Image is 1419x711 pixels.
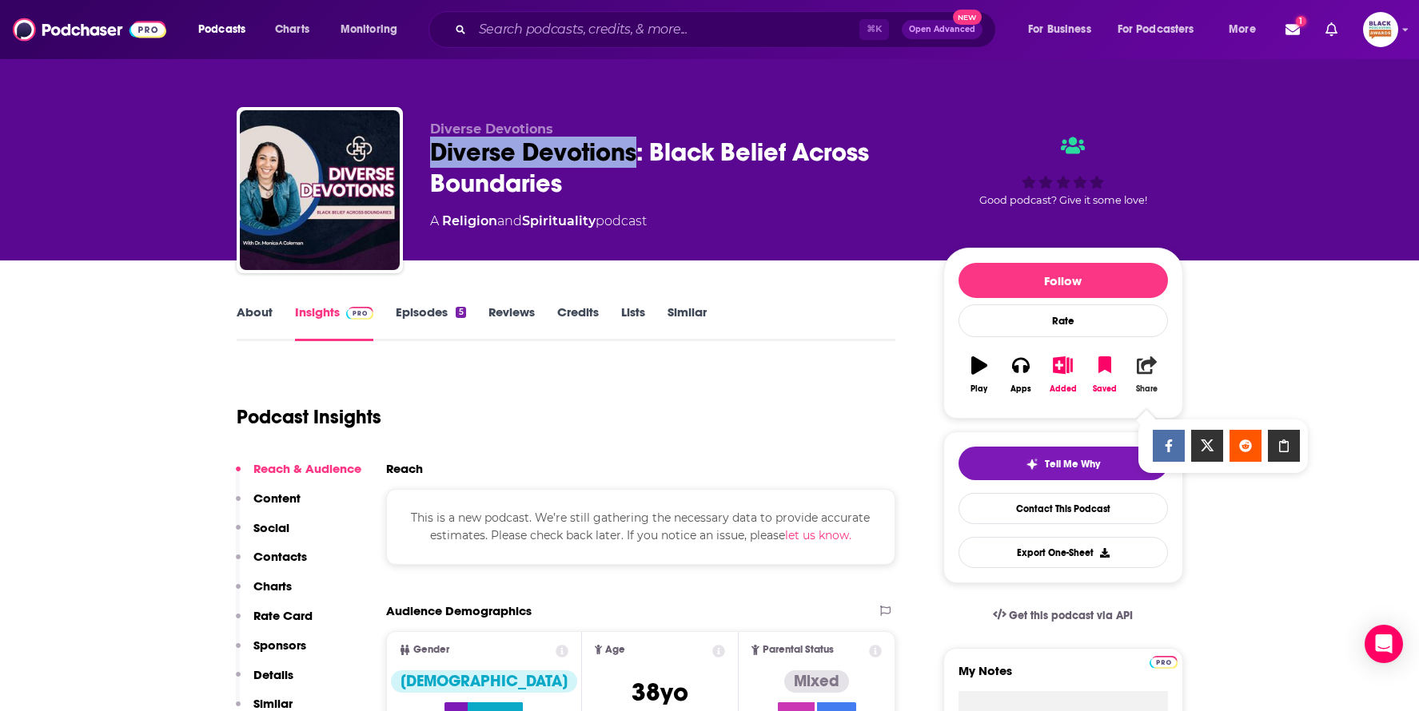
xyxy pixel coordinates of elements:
span: Parental Status [763,645,834,655]
p: Content [253,491,301,506]
button: Contacts [236,549,307,578]
p: Social [253,520,289,535]
div: Rate [959,304,1168,337]
img: Podchaser - Follow, Share and Rate Podcasts [13,14,166,45]
a: Show notifications dropdown [1319,16,1344,43]
a: Show notifications dropdown [1279,16,1306,43]
a: Charts [265,17,319,42]
button: Sponsors [236,638,306,667]
input: Search podcasts, credits, & more... [472,17,859,42]
span: Charts [275,18,309,41]
div: Mixed [784,670,849,693]
span: Diverse Devotions [430,121,553,137]
label: My Notes [959,663,1168,691]
div: 5 [456,307,465,318]
a: About [237,304,273,341]
a: Lists [621,304,645,341]
span: This is a new podcast. We’re still gathering the necessary data to provide accurate estimates. Pl... [411,510,870,542]
span: Good podcast? Give it some love! [979,194,1147,206]
a: Share on Facebook [1153,430,1185,462]
span: Get this podcast via API [1009,609,1133,622]
button: Open AdvancedNew [902,20,983,39]
span: Monitoring [341,18,397,41]
h2: Reach [386,461,423,476]
a: Similar [668,304,707,341]
button: tell me why sparkleTell Me Why [959,447,1168,480]
a: InsightsPodchaser Pro [295,304,374,341]
span: For Business [1028,18,1091,41]
a: Credits [557,304,599,341]
div: Share [1136,384,1158,394]
a: Religion [442,213,497,228]
div: Play [971,384,987,394]
button: open menu [1107,17,1218,42]
span: ⌘ K [859,19,889,40]
a: Share on Reddit [1230,430,1262,462]
span: Age [605,645,625,655]
button: Show profile menu [1363,12,1398,47]
p: Rate Card [253,608,313,623]
span: and [497,213,522,228]
img: Diverse Devotions: Black Belief Across Boundaries [240,110,400,270]
button: Social [236,520,289,550]
span: Podcasts [198,18,245,41]
div: Good podcast? Give it some love! [943,121,1183,220]
img: Podchaser Pro [1150,656,1178,669]
p: Sponsors [253,638,306,653]
img: tell me why sparkle [1026,458,1038,471]
div: Apps [1010,384,1031,394]
p: Reach & Audience [253,461,361,476]
a: Pro website [1150,653,1178,669]
a: Copy Link [1268,430,1300,462]
span: Logged in as blackpodcastingawards [1363,12,1398,47]
a: Episodes5 [396,304,465,341]
a: Share on X/Twitter [1191,430,1223,462]
h1: Podcast Insights [237,405,381,429]
p: Details [253,667,293,682]
button: Saved [1084,346,1126,403]
div: Added [1050,384,1077,394]
span: Tell Me Why [1045,458,1100,471]
span: 1 [1296,16,1306,26]
a: Spirituality [522,213,596,228]
button: open menu [1017,17,1111,42]
button: Content [236,491,301,520]
button: Rate Card [236,608,313,638]
div: Search podcasts, credits, & more... [444,11,1011,48]
button: open menu [1218,17,1276,42]
button: let us know. [785,526,851,544]
div: A podcast [430,212,647,231]
a: Get this podcast via API [980,596,1146,635]
button: open menu [187,17,266,42]
span: Gender [413,645,449,655]
button: Follow [959,263,1168,298]
span: Open Advanced [909,26,975,34]
p: Similar [253,696,293,711]
button: Share [1126,346,1167,403]
button: Details [236,667,293,697]
div: [DEMOGRAPHIC_DATA] [391,670,577,693]
p: Contacts [253,549,307,564]
div: Open Intercom Messenger [1365,625,1403,663]
span: New [953,10,982,25]
p: Charts [253,578,292,594]
a: Contact This Podcast [959,493,1168,524]
img: User Profile [1363,12,1398,47]
span: For Podcasters [1118,18,1194,41]
button: Play [959,346,1000,403]
button: Charts [236,578,292,608]
span: More [1229,18,1256,41]
button: Reach & Audience [236,461,361,491]
img: Podchaser Pro [346,307,374,320]
button: Apps [1000,346,1042,403]
span: 38 yo [632,677,688,708]
a: Reviews [488,304,535,341]
div: Saved [1093,384,1117,394]
h2: Audience Demographics [386,603,532,618]
button: Added [1042,346,1083,403]
button: open menu [329,17,418,42]
button: Export One-Sheet [959,537,1168,568]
